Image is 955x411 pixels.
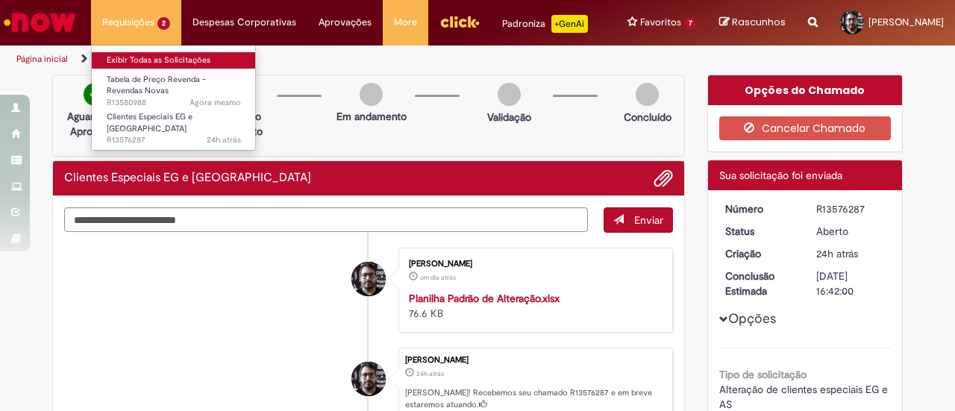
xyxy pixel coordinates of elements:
[92,52,256,69] a: Exibir Todas as Solicitações
[394,15,417,30] span: More
[816,247,858,260] time: 29/09/2025 11:42:00
[190,97,241,108] span: Agora mesmo
[551,15,588,33] p: +GenAi
[634,213,663,227] span: Enviar
[816,246,886,261] div: 29/09/2025 11:42:00
[604,207,673,233] button: Enviar
[351,262,386,296] div: William Cardoso Pereira
[732,15,786,29] span: Rascunhos
[64,207,588,232] textarea: Digite sua mensagem aqui...
[84,83,107,106] img: check-circle-green.png
[192,15,296,30] span: Despesas Corporativas
[11,46,625,73] ul: Trilhas de página
[416,369,444,378] time: 29/09/2025 11:42:00
[714,269,806,298] dt: Conclusão Estimada
[816,224,886,239] div: Aberto
[405,387,665,410] p: [PERSON_NAME]! Recebemos seu chamado R13576287 e em breve estaremos atuando.
[107,111,192,134] span: Clientes Especiais EG e [GEOGRAPHIC_DATA]
[636,83,659,106] img: img-circle-grey.png
[719,116,892,140] button: Cancelar Chamado
[92,109,256,141] a: Aberto R13576287 : Clientes Especiais EG e AS
[487,110,531,125] p: Validação
[719,383,891,411] span: Alteração de clientes especiais EG e AS
[816,247,858,260] span: 24h atrás
[157,17,170,30] span: 2
[714,246,806,261] dt: Criação
[1,7,78,37] img: ServiceNow
[416,369,444,378] span: 24h atrás
[107,97,241,109] span: R13580988
[498,83,521,106] img: img-circle-grey.png
[868,16,944,28] span: [PERSON_NAME]
[816,201,886,216] div: R13576287
[92,72,256,104] a: Aberto R13580988 : Tabela de Preço Revenda - Revendas Novas
[624,110,671,125] p: Concluído
[708,75,903,105] div: Opções do Chamado
[107,74,206,97] span: Tabela de Preço Revenda - Revendas Novas
[409,260,657,269] div: [PERSON_NAME]
[816,269,886,298] div: [DATE] 16:42:00
[102,15,154,30] span: Requisições
[319,15,372,30] span: Aprovações
[360,83,383,106] img: img-circle-grey.png
[654,169,673,188] button: Adicionar anexos
[207,134,241,145] time: 29/09/2025 11:42:01
[336,109,407,124] p: Em andamento
[409,292,560,305] a: Planilha Padrão de Alteração.xlsx
[91,45,256,151] ul: Requisições
[719,368,807,381] b: Tipo de solicitação
[439,10,480,33] img: click_logo_yellow_360x200.png
[719,16,786,30] a: Rascunhos
[351,362,386,396] div: William Cardoso Pereira
[714,201,806,216] dt: Número
[684,17,697,30] span: 7
[107,134,241,146] span: R13576287
[719,169,842,182] span: Sua solicitação foi enviada
[502,15,588,33] div: Padroniza
[420,273,456,282] time: 29/09/2025 11:39:16
[640,15,681,30] span: Favoritos
[405,356,665,365] div: [PERSON_NAME]
[714,224,806,239] dt: Status
[59,109,131,139] p: Aguardando Aprovação
[409,291,657,321] div: 76.6 KB
[207,134,241,145] span: 24h atrás
[190,97,241,108] time: 30/09/2025 11:40:15
[64,172,311,185] h2: Clientes Especiais EG e AS Histórico de tíquete
[420,273,456,282] span: um dia atrás
[16,53,68,65] a: Página inicial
